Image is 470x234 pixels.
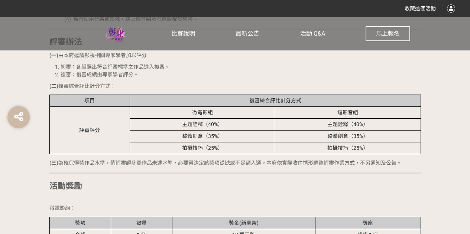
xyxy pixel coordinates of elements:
td: 拍攝技巧（25%） [130,142,275,154]
span: 馬上報名 [376,30,400,37]
span: 為確保得獎作品水準，倘評審認參賽作品未達水準，必要得決定該獎項從缺或不足額入選。本府依實際收件情形調整評審作業方式，不另通知及公告。 [49,160,402,166]
strong: 活動獎勵 [49,181,82,191]
span: 比賽說明 [171,30,195,37]
span: 最新公告 [236,30,259,37]
span: 收藏這個活動 [405,6,436,11]
td: 數量 [111,217,172,229]
td: 獎座 [315,217,421,229]
td: 項目 [49,95,130,107]
td: 主題詮釋（40%） [275,119,421,131]
span: 活動 Q&A [300,30,325,37]
td: 評審評分 [49,107,130,154]
span: 初審：各組選出符合評審標準之作品進入複審。 [61,64,170,70]
td: 整體創意（35%） [130,131,275,142]
span: 複審綜合評比計分方式： [49,83,116,89]
td: 拍攝技巧（25%） [275,142,421,154]
a: 最新公告 [236,17,259,50]
strong: (二) [49,83,58,89]
td: 整體創意（35%） [275,131,421,142]
span: 由本府邀請影視相關專家學者加以評分 [49,52,147,58]
td: 複審綜合評比計分方式 [130,95,421,107]
a: 比賽說明 [171,17,195,50]
img: 第6屆「彰化百工百味~影片創作獎徵選」活動 [60,25,171,43]
strong: (三) [49,160,58,166]
span: 微電影組： [49,205,75,211]
td: 獎項 [49,217,111,229]
a: 活動 Q&A [300,17,325,50]
td: 微電影組 [130,107,275,119]
button: 馬上報名 [366,26,410,41]
strong: (一) [49,52,58,58]
td: 短影音組 [275,107,421,119]
span: 複審：複審成績由專家學者評分。 [61,72,139,78]
td: 主題詮釋（40%） [130,119,275,131]
td: 獎金(新臺幣) [172,217,315,229]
